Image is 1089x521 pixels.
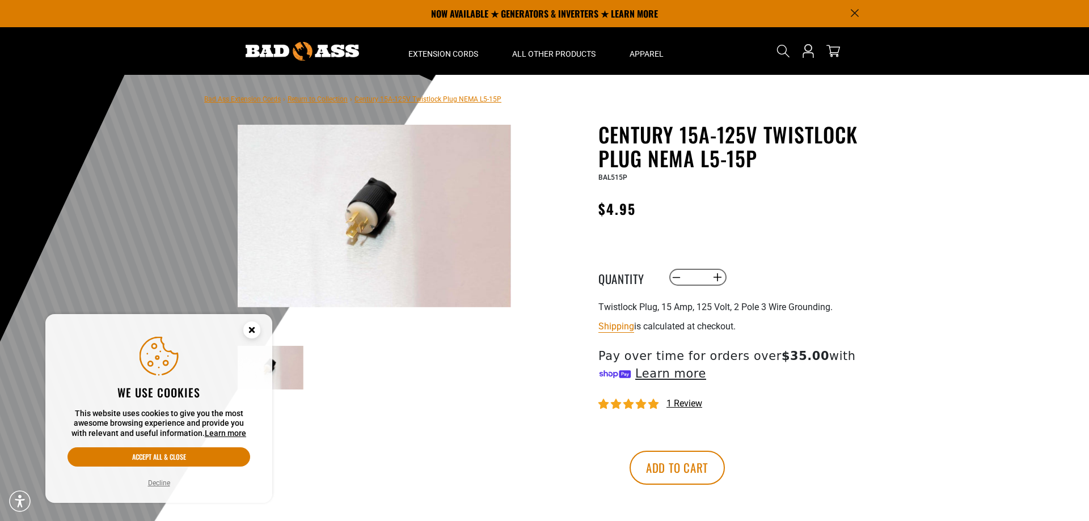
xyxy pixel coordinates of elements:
button: Accept all & close [67,447,250,467]
span: 1 review [666,398,702,409]
span: Extension Cords [408,49,478,59]
div: is calculated at checkout. [598,319,876,334]
span: › [350,95,352,103]
summary: Search [774,42,792,60]
label: Quantity [598,270,655,285]
span: Twistlock Plug, 15 Amp, 125 Volt, 2 Pole 3 Wire Grounding. [598,302,833,312]
span: › [283,95,285,103]
span: BAL515P [598,173,627,181]
summary: All Other Products [495,27,613,75]
span: Apparel [630,49,664,59]
img: Bad Ass Extension Cords [246,42,359,61]
a: Bad Ass Extension Cords [204,95,281,103]
a: Return to Collection [288,95,348,103]
p: This website uses cookies to give you the most awesome browsing experience and provide you with r... [67,409,250,439]
button: Add to cart [630,451,725,485]
span: 5.00 stars [598,399,661,410]
nav: breadcrumbs [204,92,501,105]
button: Decline [145,477,174,489]
span: $4.95 [598,198,636,219]
aside: Cookie Consent [45,314,272,503]
summary: Apparel [613,27,681,75]
h2: We use cookies [67,385,250,400]
span: All Other Products [512,49,596,59]
summary: Extension Cords [391,27,495,75]
h1: Century 15A-125V Twistlock Plug NEMA L5-15P [598,122,876,170]
a: Learn more [205,429,246,438]
a: Shipping [598,321,634,332]
span: Century 15A-125V Twistlock Plug NEMA L5-15P [354,95,501,103]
